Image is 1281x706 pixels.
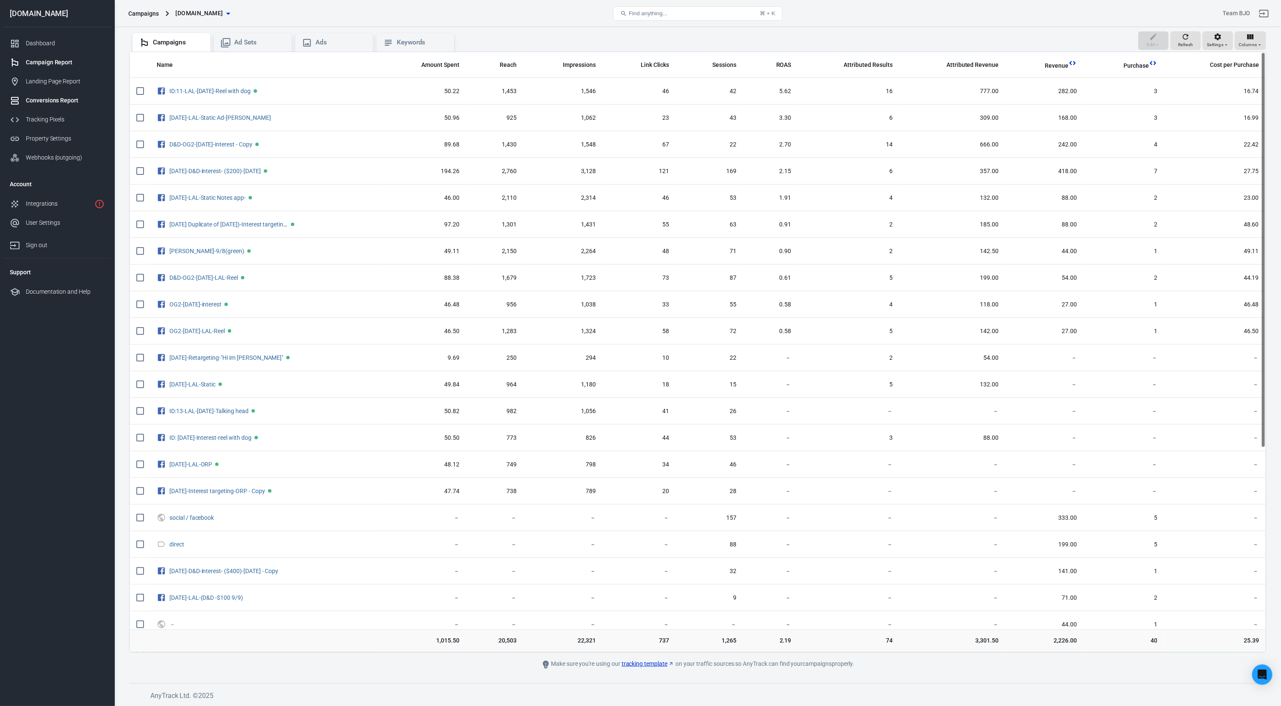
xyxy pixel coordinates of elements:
[169,568,278,574] a: [DATE]-D&D-interest- ($400)-[DATE] - Copy
[1124,62,1149,70] span: Purchase
[805,221,893,229] span: 2
[26,287,105,296] div: Documentation and Help
[805,114,893,122] span: 6
[530,274,596,282] span: 1,723
[387,221,459,229] span: 97.20
[3,174,111,194] li: Account
[683,221,736,229] span: 63
[169,141,254,147] span: D&D-OG2-Sept20-interest - Copy
[1170,31,1201,50] button: Refresh
[3,72,111,91] a: Landing Page Report
[157,139,166,149] svg: Facebook Ads
[946,60,999,70] span: The total revenue attributed according to your ad network (Facebook, Google, etc.)
[387,381,459,389] span: 49.84
[906,407,999,416] span: －
[291,223,294,226] span: Active
[1239,41,1257,49] span: Columns
[169,301,223,307] span: OG2-Sept20-interest
[241,276,244,279] span: Active
[169,355,285,361] span: Sept 10-Retargeting-"Hi im Brandi"
[157,193,166,203] svg: Facebook Ads
[906,114,999,122] span: 309.00
[1090,87,1157,96] span: 3
[1012,194,1077,202] span: 88.00
[530,434,596,442] span: 826
[530,194,596,202] span: 2,314
[552,60,596,70] span: The number of times your ads were on screen.
[1012,141,1077,149] span: 242.00
[26,241,105,250] div: Sign out
[609,407,669,416] span: 41
[530,301,596,309] span: 1,038
[750,354,791,362] span: －
[169,88,252,94] span: ID:11-LAL-Sept 24-Reel with dog
[1012,381,1077,389] span: －
[750,434,791,442] span: －
[609,194,669,202] span: 46
[530,381,596,389] span: 1,180
[255,143,259,146] span: Active
[473,301,517,309] span: 956
[157,353,166,363] svg: Facebook Ads
[530,221,596,229] span: 1,431
[500,60,517,70] span: The number of people who saw your ads at least once. Reach is different from impressions, which m...
[750,381,791,389] span: －
[1090,407,1157,416] span: －
[1171,247,1259,256] span: 49.11
[1171,167,1259,176] span: 27.75
[26,115,105,124] div: Tracking Pixels
[683,434,736,442] span: 53
[1045,62,1069,70] span: Revenue
[712,61,736,69] span: Sessions
[1203,31,1233,50] button: Settings
[3,232,111,255] a: Sign out
[1210,60,1259,70] span: The average cost for each "Purchase" event
[1171,221,1259,229] span: 48.60
[776,60,791,70] span: The total return on ad spend
[906,167,999,176] span: 357.00
[906,87,999,96] span: 777.00
[906,301,999,309] span: 118.00
[500,61,517,69] span: Reach
[172,6,233,21] button: [DOMAIN_NAME]
[906,381,999,389] span: 132.00
[473,434,517,442] span: 773
[701,61,736,69] span: Sessions
[776,61,791,69] span: ROAS
[169,434,252,441] a: ID: [DATE]-Interest-reel with dog
[1090,247,1157,256] span: 1
[1012,167,1077,176] span: 418.00
[683,114,736,122] span: 43
[805,327,893,336] span: 5
[935,60,999,70] span: The total revenue attributed according to your ad network (Facebook, Google, etc.)
[169,274,238,281] a: D&D-OG2-[DATE]-LAL-Reel
[169,275,239,281] span: D&D-OG2-Sept20-LAL-Reel
[157,61,173,69] span: Name
[1090,301,1157,309] span: 1
[1090,114,1157,122] span: 3
[805,274,893,282] span: 5
[750,327,791,336] span: 0.58
[169,328,225,334] a: OG2-[DATE]-LAL-Reel
[1090,167,1157,176] span: 7
[906,354,999,362] span: 54.00
[387,274,459,282] span: 88.38
[1034,61,1069,71] span: Total revenue calculated by AnyTrack.
[169,381,216,388] a: [DATE]-LAL-Static
[906,327,999,336] span: 142.00
[473,407,517,416] span: 982
[286,356,290,359] span: Active
[169,168,261,174] a: [DATE]-D&D-interest- ($200)-[DATE]
[153,38,204,47] div: Campaigns
[630,60,670,70] span: The number of clicks on links within the ad that led to advertiser-specified destinations
[1171,434,1259,442] span: －
[765,60,791,70] span: The total return on ad spend
[609,141,669,149] span: 67
[473,194,517,202] span: 2,110
[157,166,166,176] svg: Facebook Ads
[255,436,258,439] span: Active
[622,659,674,668] a: tracking template
[750,141,791,149] span: 2.70
[157,326,166,336] svg: Facebook Ads
[641,61,670,69] span: Link Clicks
